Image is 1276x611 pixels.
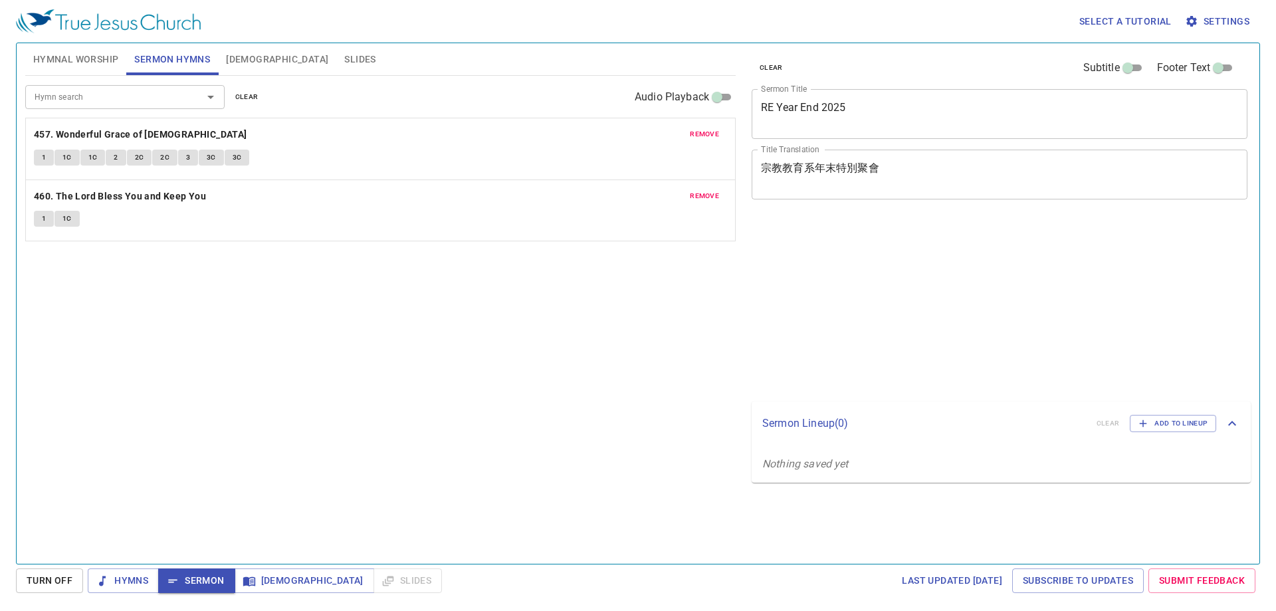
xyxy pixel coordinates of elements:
[62,213,72,225] span: 1C
[160,152,169,164] span: 2C
[1182,9,1255,34] button: Settings
[201,88,220,106] button: Open
[106,150,126,166] button: 2
[760,62,783,74] span: clear
[762,457,849,470] i: Nothing saved yet
[42,152,46,164] span: 1
[1012,568,1144,593] a: Subscribe to Updates
[226,51,328,68] span: [DEMOGRAPHIC_DATA]
[235,568,374,593] button: [DEMOGRAPHIC_DATA]
[34,150,54,166] button: 1
[207,152,216,164] span: 3C
[746,213,1150,397] iframe: from-child
[134,51,210,68] span: Sermon Hymns
[16,9,201,33] img: True Jesus Church
[33,51,119,68] span: Hymnal Worship
[1130,415,1216,432] button: Add to Lineup
[178,150,198,166] button: 3
[690,128,719,140] span: remove
[127,150,152,166] button: 2C
[344,51,375,68] span: Slides
[682,188,727,204] button: remove
[1188,13,1249,30] span: Settings
[1023,572,1133,589] span: Subscribe to Updates
[42,213,46,225] span: 1
[752,402,1251,445] div: Sermon Lineup(0)clearAdd to Lineup
[897,568,1008,593] a: Last updated [DATE]
[34,188,206,205] b: 460. The Lord Bless You and Keep You
[227,89,266,105] button: clear
[114,152,118,164] span: 2
[1159,572,1245,589] span: Submit Feedback
[761,101,1238,126] textarea: RE Year End 2025
[235,91,259,103] span: clear
[1074,9,1177,34] button: Select a tutorial
[1148,568,1255,593] a: Submit Feedback
[54,211,80,227] button: 1C
[34,188,209,205] button: 460. The Lord Bless You and Keep You
[54,150,80,166] button: 1C
[902,572,1002,589] span: Last updated [DATE]
[245,572,364,589] span: [DEMOGRAPHIC_DATA]
[88,568,159,593] button: Hymns
[635,89,709,105] span: Audio Playback
[80,150,106,166] button: 1C
[34,126,249,143] button: 457. Wonderful Grace of [DEMOGRAPHIC_DATA]
[199,150,224,166] button: 3C
[186,152,190,164] span: 3
[225,150,250,166] button: 3C
[62,152,72,164] span: 1C
[98,572,148,589] span: Hymns
[27,572,72,589] span: Turn Off
[158,568,235,593] button: Sermon
[233,152,242,164] span: 3C
[752,60,791,76] button: clear
[152,150,177,166] button: 2C
[34,126,247,143] b: 457. Wonderful Grace of [DEMOGRAPHIC_DATA]
[1138,418,1208,429] span: Add to Lineup
[88,152,98,164] span: 1C
[34,211,54,227] button: 1
[761,162,1238,187] textarea: 宗教教育系年末特別聚會
[169,572,224,589] span: Sermon
[1083,60,1120,76] span: Subtitle
[762,416,1086,431] p: Sermon Lineup ( 0 )
[16,568,83,593] button: Turn Off
[1079,13,1172,30] span: Select a tutorial
[690,190,719,202] span: remove
[682,126,727,142] button: remove
[135,152,144,164] span: 2C
[1157,60,1211,76] span: Footer Text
